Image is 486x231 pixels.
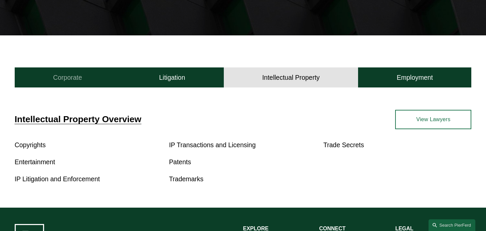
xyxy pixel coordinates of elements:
[169,141,256,149] a: IP Transactions and Licensing
[395,110,471,130] a: View Lawyers
[15,141,46,149] a: Copyrights
[53,73,82,82] h4: Corporate
[15,175,100,183] a: IP Litigation and Enforcement
[262,73,320,82] h4: Intellectual Property
[429,219,475,231] a: Search this site
[15,158,55,166] a: Entertainment
[169,175,203,183] a: Trademarks
[397,73,433,82] h4: Employment
[159,73,185,82] h4: Litigation
[169,158,191,166] a: Patents
[323,141,364,149] a: Trade Secrets
[15,114,142,124] a: Intellectual Property Overview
